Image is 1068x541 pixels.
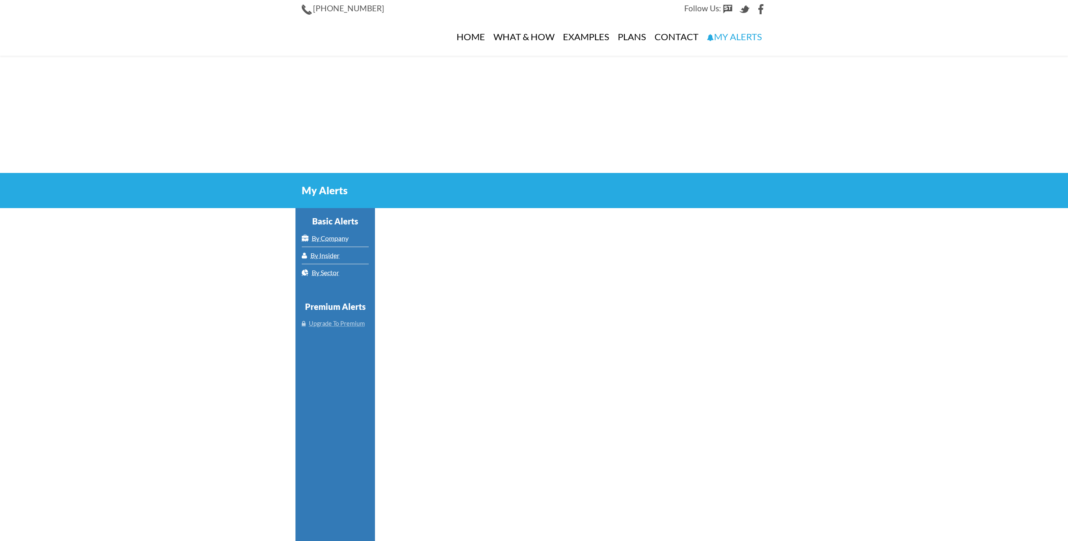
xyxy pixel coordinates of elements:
[684,3,721,13] span: Follow Us:
[559,18,614,56] a: Examples
[756,4,766,14] img: Facebook
[650,18,703,56] a: Contact
[302,247,369,264] a: By Insider
[302,230,369,247] a: By Company
[302,185,766,196] h2: My Alerts
[452,18,489,56] a: Home
[302,302,369,311] h3: Premium Alerts
[313,3,384,13] span: [PHONE_NUMBER]
[302,216,369,226] h3: Basic Alerts
[302,315,369,332] a: Upgrade To Premium
[703,18,766,56] a: My Alerts
[614,18,650,56] a: Plans
[739,4,750,14] img: Twitter
[302,5,312,15] img: Phone
[302,264,369,281] a: By Sector
[489,18,559,56] a: What & How
[723,4,733,14] img: StockTwits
